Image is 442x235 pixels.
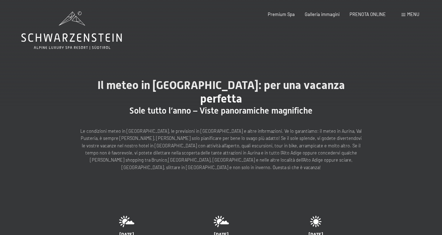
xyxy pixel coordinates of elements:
[305,11,340,17] a: Galleria immagini
[268,11,295,17] a: Premium Spa
[97,78,345,105] span: Il meteo in [GEOGRAPHIC_DATA]: per una vacanza perfetta
[167,157,168,163] a: ,
[79,127,363,171] p: Le condizioni meteo in [GEOGRAPHIC_DATA], le previsioni in [GEOGRAPHIC_DATA] e altre informazioni...
[129,106,313,116] span: Sole tutto l’anno – Viste panoramiche magnifiche
[407,11,419,17] span: Menu
[350,11,386,17] a: PRENOTA ONLINE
